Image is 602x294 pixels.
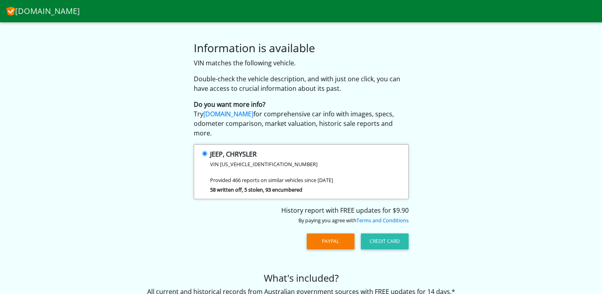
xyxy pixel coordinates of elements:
[194,58,409,68] p: VIN matches the following vehicle.
[6,3,80,19] a: [DOMAIN_NAME]
[298,217,409,224] small: By paying you agree with
[210,150,257,159] strong: JEEP, CHRYSLER
[202,151,207,156] input: JEEP, CHRYSLER VIN [US_VEHICLE_IDENTIFICATION_NUMBER] Provided 466 reports on similar vehicles si...
[194,100,265,109] strong: Do you want more info?
[210,176,333,184] small: Provided 466 reports on similar vehicles since [DATE]
[210,161,318,168] small: VIN [US_VEHICLE_IDENTIFICATION_NUMBER]
[194,41,409,55] h3: Information is available
[307,233,355,249] button: PayPal
[6,5,15,16] img: CheckVIN.com.au logo
[194,74,409,93] p: Double-check the vehicle description, and with just one click, you can have access to crucial inf...
[194,206,409,225] div: History report with FREE updates for $9.90
[361,233,409,249] button: Credit Card
[210,186,302,193] strong: 58 written off, 5 stolen, 93 encumbered
[6,272,596,284] h4: What's included?
[357,217,409,224] a: Terms and Conditions
[194,100,409,138] p: Try for comprehensive car info with images, specs, odometer comparison, market valuation, histori...
[203,110,253,118] a: [DOMAIN_NAME]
